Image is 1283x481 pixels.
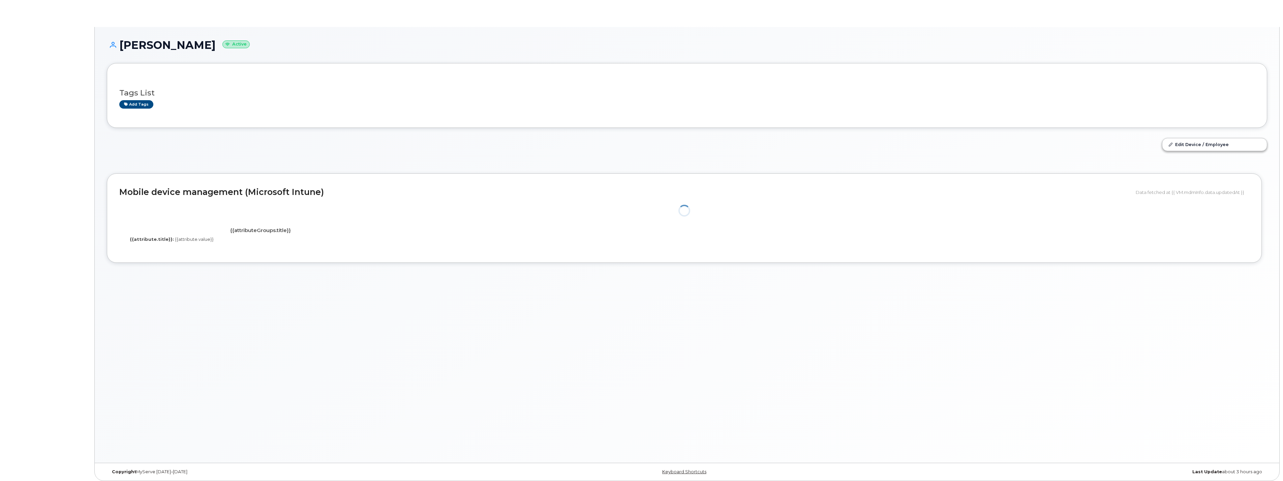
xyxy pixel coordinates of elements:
[124,228,397,233] h4: {{attributeGroups.title}}
[119,188,1131,197] h2: Mobile device management (Microsoft Intune)
[880,469,1267,475] div: about 3 hours ago
[1136,186,1249,199] div: Data fetched at {{ VM.mdmInfo.data.updatedAt }}
[222,40,250,48] small: Active
[107,39,1267,51] h1: [PERSON_NAME]
[662,469,706,474] a: Keyboard Shortcuts
[119,89,1255,97] h3: Tags List
[1192,469,1222,474] strong: Last Update
[175,236,214,242] span: {{attribute.value}}
[112,469,136,474] strong: Copyright
[119,100,153,109] a: Add tags
[1162,138,1267,150] a: Edit Device / Employee
[107,469,494,475] div: MyServe [DATE]–[DATE]
[130,236,174,243] label: {{attribute.title}}:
